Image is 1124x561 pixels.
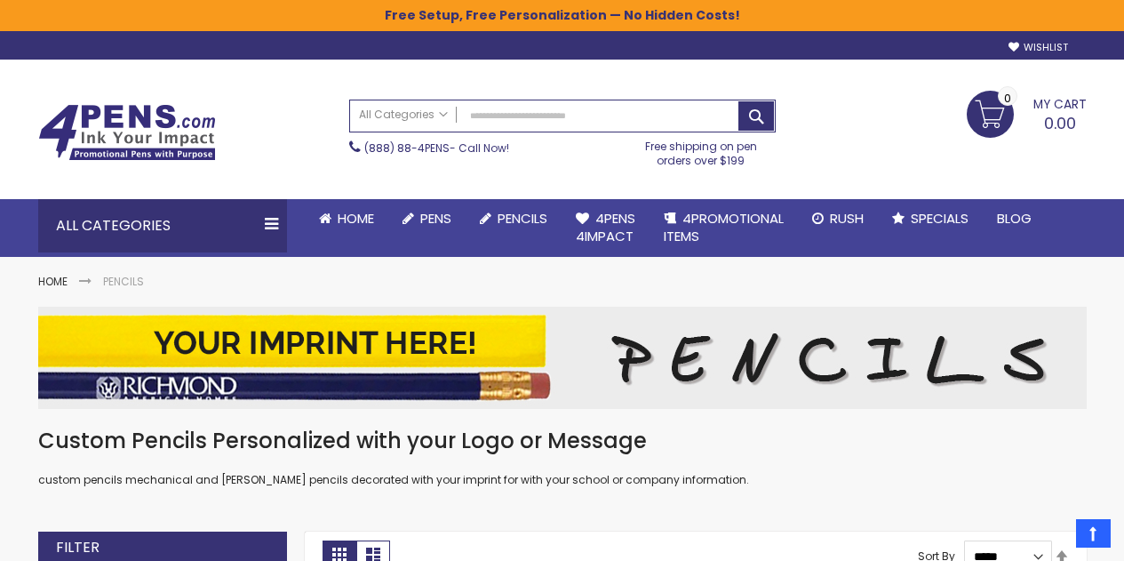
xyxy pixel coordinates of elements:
span: Pens [420,209,451,228]
a: 0.00 0 [967,91,1087,135]
a: 4PROMOTIONALITEMS [650,199,798,257]
img: Pencils [38,307,1087,409]
span: - Call Now! [364,140,509,156]
a: (888) 88-4PENS [364,140,450,156]
a: Home [38,274,68,289]
a: Home [305,199,388,238]
span: Specials [911,209,969,228]
span: 0 [1004,90,1011,107]
strong: Filter [56,538,100,557]
a: All Categories [350,100,457,130]
span: Blog [997,209,1032,228]
a: Top [1076,519,1111,548]
img: 4Pens Custom Pens and Promotional Products [38,104,216,161]
span: 4Pens 4impact [576,209,635,245]
a: Rush [798,199,878,238]
span: Rush [830,209,864,228]
span: 4PROMOTIONAL ITEMS [664,209,784,245]
a: 4Pens4impact [562,199,650,257]
div: Free shipping on pen orders over $199 [626,132,776,168]
a: Pencils [466,199,562,238]
span: Pencils [498,209,547,228]
h1: Custom Pencils Personalized with your Logo or Message [38,427,1087,455]
a: Blog [983,199,1046,238]
strong: Pencils [103,274,144,289]
span: All Categories [359,108,448,122]
div: All Categories [38,199,287,252]
div: custom pencils mechanical and [PERSON_NAME] pencils decorated with your imprint for with your sch... [38,427,1087,488]
span: 0.00 [1044,112,1076,134]
a: Wishlist [1008,41,1068,54]
a: Pens [388,199,466,238]
a: Specials [878,199,983,238]
span: Home [338,209,374,228]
